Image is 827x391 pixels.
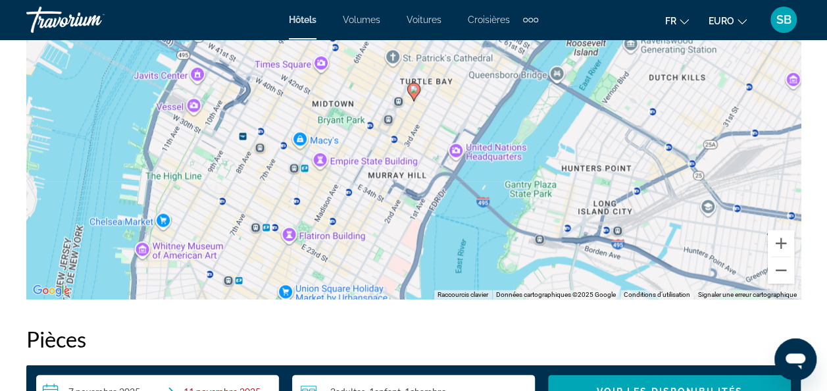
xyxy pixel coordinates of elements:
button: Zoom arrière [768,257,794,284]
img: Google (en anglais) [30,282,73,300]
span: EURO [709,16,734,26]
a: Signaler une erreur cartographique [698,291,797,298]
a: Ouvrir cette zone dans Google Maps (dans une nouvelle fenêtre) [30,282,73,300]
span: SB [776,13,791,26]
span: Données cartographiques ©2025 Google [496,291,616,298]
button: Changer de devise [709,11,747,30]
button: Zoom avant [768,230,794,257]
a: Hôtels [289,14,316,25]
h2: Pièces [26,326,801,352]
button: Raccourcis clavier [438,290,488,300]
a: Voitures [407,14,441,25]
button: Changer la langue [665,11,689,30]
a: Volumes [343,14,380,25]
a: Travorium [26,3,158,37]
button: Éléments de navigation supplémentaires [523,9,538,30]
button: Menu utilisateur [766,6,801,34]
a: Conditions d’utilisation (s’ouvre dans un nouvel onglet) [624,291,690,298]
a: Croisières [468,14,510,25]
iframe: Bouton de lancement de la fenêtre de messagerie [774,338,816,380]
span: Fr [665,16,676,26]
